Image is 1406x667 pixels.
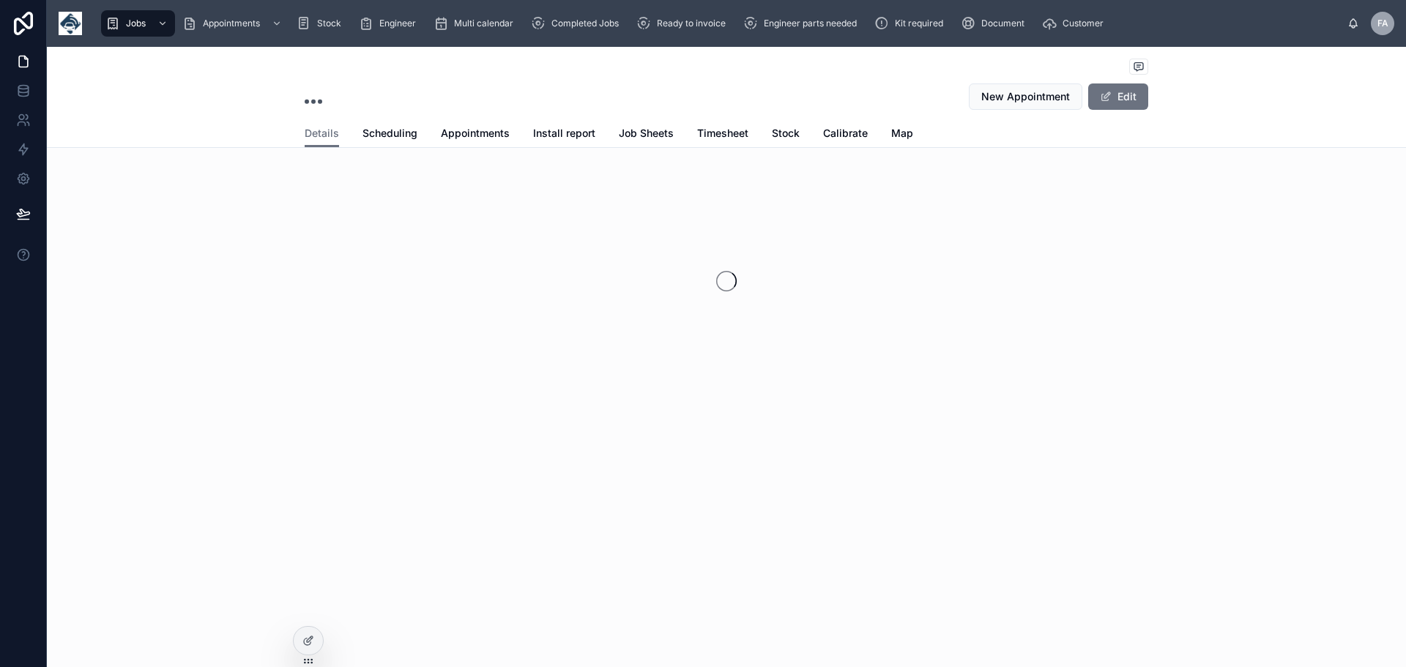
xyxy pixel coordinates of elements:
[126,18,146,29] span: Jobs
[441,126,510,141] span: Appointments
[772,126,800,141] span: Stock
[1377,18,1388,29] span: FA
[1063,18,1104,29] span: Customer
[454,18,513,29] span: Multi calendar
[354,10,426,37] a: Engineer
[619,126,674,141] span: Job Sheets
[981,89,1070,104] span: New Appointment
[772,120,800,149] a: Stock
[764,18,857,29] span: Engineer parts needed
[632,10,736,37] a: Ready to invoice
[981,18,1024,29] span: Document
[969,83,1082,110] button: New Appointment
[1038,10,1114,37] a: Customer
[317,18,341,29] span: Stock
[891,126,913,141] span: Map
[101,10,175,37] a: Jobs
[619,120,674,149] a: Job Sheets
[823,120,868,149] a: Calibrate
[891,120,913,149] a: Map
[59,12,82,35] img: App logo
[362,126,417,141] span: Scheduling
[533,120,595,149] a: Install report
[697,120,748,149] a: Timesheet
[1088,83,1148,110] button: Edit
[203,18,260,29] span: Appointments
[94,7,1347,40] div: scrollable content
[429,10,524,37] a: Multi calendar
[441,120,510,149] a: Appointments
[870,10,953,37] a: Kit required
[178,10,289,37] a: Appointments
[657,18,726,29] span: Ready to invoice
[305,120,339,148] a: Details
[697,126,748,141] span: Timesheet
[956,10,1035,37] a: Document
[527,10,629,37] a: Completed Jobs
[379,18,416,29] span: Engineer
[305,126,339,141] span: Details
[895,18,943,29] span: Kit required
[292,10,351,37] a: Stock
[362,120,417,149] a: Scheduling
[823,126,868,141] span: Calibrate
[533,126,595,141] span: Install report
[739,10,867,37] a: Engineer parts needed
[551,18,619,29] span: Completed Jobs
